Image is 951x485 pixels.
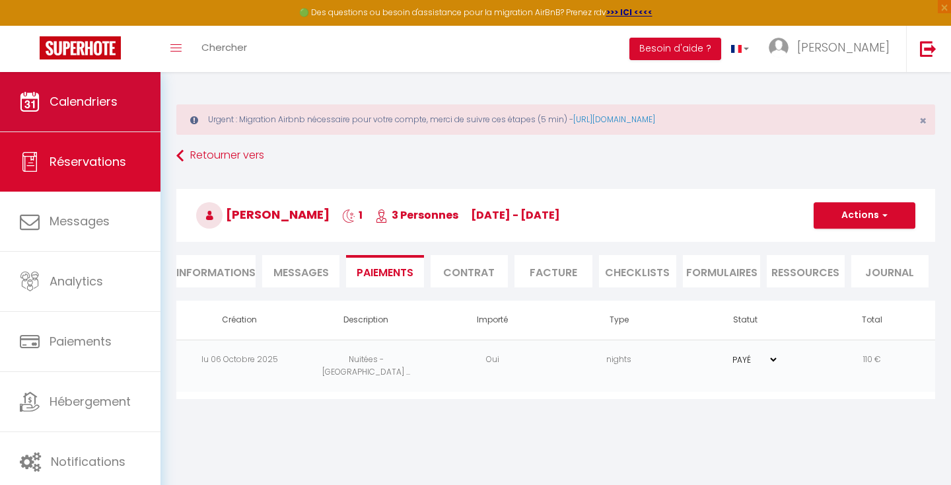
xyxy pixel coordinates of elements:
[814,202,915,229] button: Actions
[919,115,927,127] button: Close
[920,40,936,57] img: logout
[50,333,112,350] span: Paiements
[50,393,131,410] span: Hébergement
[176,301,303,340] th: Création
[40,36,121,59] img: Super Booking
[759,26,906,72] a: ... [PERSON_NAME]
[809,340,936,392] td: 110 €
[683,255,760,287] li: FORMULAIRES
[176,255,256,287] li: Informations
[851,255,929,287] li: Journal
[196,206,330,223] span: [PERSON_NAME]
[682,301,809,340] th: Statut
[606,7,652,18] a: >>> ICI <<<<
[599,255,676,287] li: CHECKLISTS
[629,38,721,60] button: Besoin d'aide ?
[346,255,423,287] li: Paiements
[201,40,247,54] span: Chercher
[273,265,329,280] span: Messages
[429,340,556,392] td: Oui
[919,112,927,129] span: ×
[556,340,683,392] td: nights
[429,301,556,340] th: Importé
[50,93,118,110] span: Calendriers
[556,301,683,340] th: Type
[192,26,257,72] a: Chercher
[51,453,125,470] span: Notifications
[809,301,936,340] th: Total
[375,207,458,223] span: 3 Personnes
[797,39,890,56] span: [PERSON_NAME]
[303,340,430,392] td: Nuitées - [GEOGRAPHIC_DATA] ...
[769,38,789,57] img: ...
[431,255,508,287] li: Contrat
[471,207,560,223] span: [DATE] - [DATE]
[514,255,592,287] li: Facture
[50,213,110,229] span: Messages
[176,104,935,135] div: Urgent : Migration Airbnb nécessaire pour votre compte, merci de suivre ces étapes (5 min) -
[50,273,103,289] span: Analytics
[50,153,126,170] span: Réservations
[573,114,655,125] a: [URL][DOMAIN_NAME]
[176,340,303,392] td: lu 06 Octobre 2025
[176,144,935,168] a: Retourner vers
[342,207,363,223] span: 1
[303,301,430,340] th: Description
[767,255,844,287] li: Ressources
